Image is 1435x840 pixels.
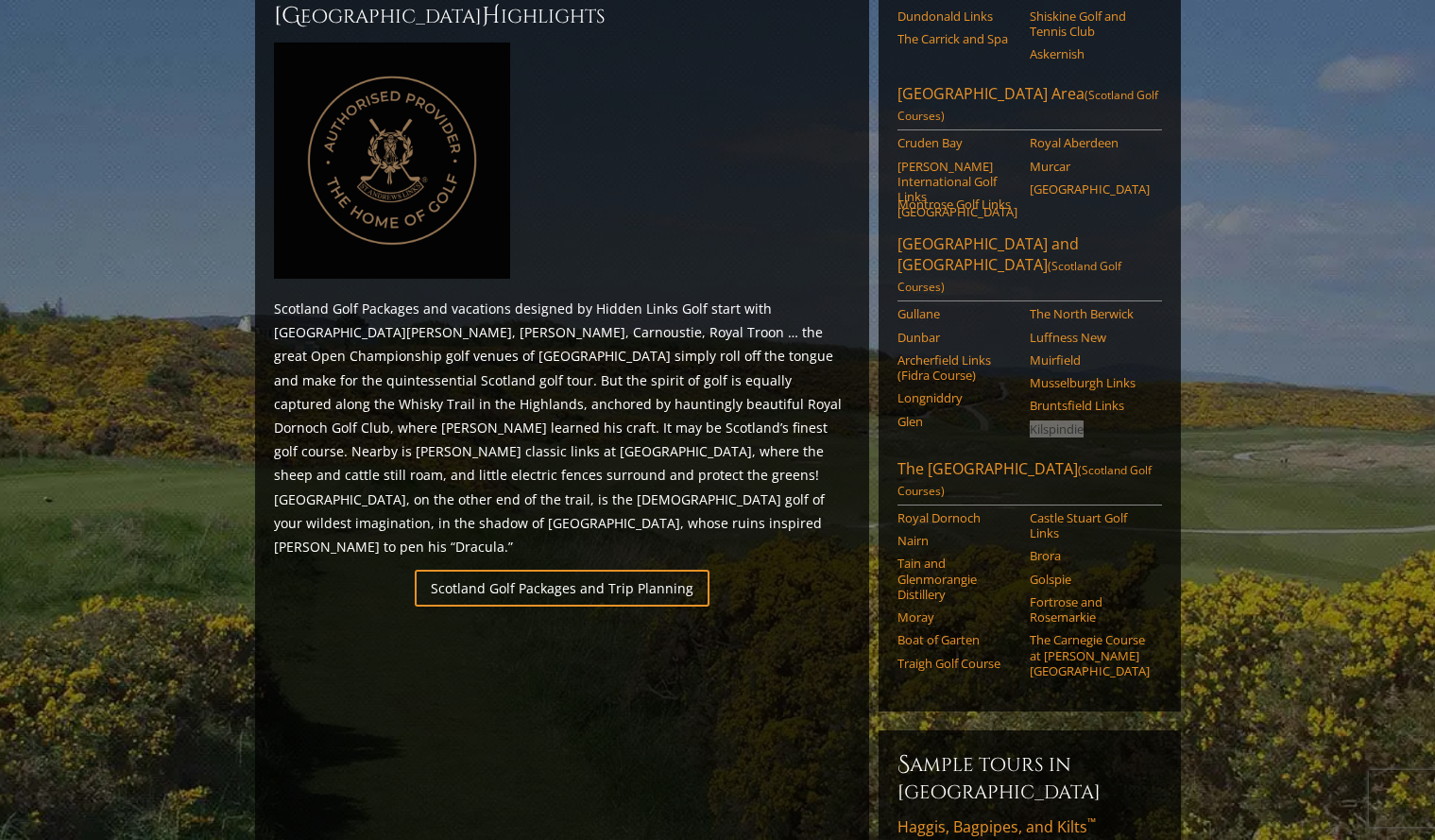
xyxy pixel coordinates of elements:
[482,1,501,31] span: H
[897,609,1017,625] a: Moray
[1030,352,1150,368] a: Muirfield
[1030,398,1150,413] a: Bruntsfield Links
[1030,330,1150,345] a: Luffness New
[1030,46,1150,61] a: Askernish
[1030,572,1150,587] a: Golspie
[897,632,1017,647] a: Boat of Garten
[1030,181,1150,197] a: [GEOGRAPHIC_DATA]
[415,570,709,607] a: Scotland Golf Packages and Trip Planning
[1030,594,1150,626] a: Fortrose and Rosemarkie
[897,462,1152,499] span: (Scotland Golf Courses)
[274,1,850,31] h2: [GEOGRAPHIC_DATA] ighlights
[897,414,1017,429] a: Glen
[897,330,1017,345] a: Dunbar
[897,31,1017,46] a: The Carrick and Spa
[897,656,1017,671] a: Traigh Golf Course
[897,749,1162,805] h6: Sample Tours in [GEOGRAPHIC_DATA]
[1030,135,1150,150] a: Royal Aberdeen
[1087,814,1096,831] sup: ™
[1030,159,1150,174] a: Murcar
[897,556,1017,602] a: Tain and Glenmorangie Distillery
[1030,375,1150,390] a: Musselburgh Links
[897,390,1017,405] a: Longniddry
[897,258,1121,295] span: (Scotland Golf Courses)
[1030,9,1150,40] a: Shiskine Golf and Tennis Club
[897,352,1017,384] a: Archerfield Links (Fidra Course)
[897,306,1017,321] a: Gullane
[1030,548,1150,563] a: Brora
[1030,306,1150,321] a: The North Berwick
[897,197,1017,212] a: Montrose Golf Links
[897,9,1017,24] a: Dundonald Links
[897,87,1158,124] span: (Scotland Golf Courses)
[897,159,1017,220] a: [PERSON_NAME] International Golf Links [GEOGRAPHIC_DATA]
[897,510,1017,525] a: Royal Dornoch
[897,83,1162,130] a: [GEOGRAPHIC_DATA] Area(Scotland Golf Courses)
[1030,632,1150,678] a: The Carnegie Course at [PERSON_NAME][GEOGRAPHIC_DATA]
[1030,510,1150,541] a: Castle Stuart Golf Links
[897,533,1017,548] a: Nairn
[1030,421,1150,437] a: Kilspindie
[897,135,1017,150] a: Cruden Bay
[897,816,1096,837] span: Haggis, Bagpipes, and Kilts
[897,458,1162,506] a: The [GEOGRAPHIC_DATA](Scotland Golf Courses)
[897,233,1162,301] a: [GEOGRAPHIC_DATA] and [GEOGRAPHIC_DATA](Scotland Golf Courses)
[274,297,850,558] p: Scotland Golf Packages and vacations designed by Hidden Links Golf start with [GEOGRAPHIC_DATA][P...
